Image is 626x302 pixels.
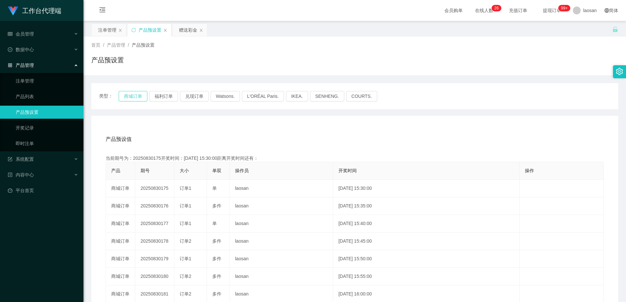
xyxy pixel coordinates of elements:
[180,291,191,296] span: 订单2
[212,291,221,296] span: 多件
[346,91,377,101] button: COURTS.
[180,186,191,191] span: 订单1
[119,91,147,101] button: 商城订单
[16,121,78,134] a: 开奖记录
[310,91,344,101] button: SENHENG.
[8,8,61,13] a: 工作台代理端
[8,173,12,177] i: 图标: profile
[106,180,135,197] td: 商城订单
[616,68,623,75] i: 图标: setting
[103,42,104,48] span: /
[286,91,308,101] button: IKEA.
[211,91,240,101] button: Watsons.
[8,47,34,52] span: 数据中心
[333,233,520,250] td: [DATE] 15:45:00
[180,203,191,208] span: 订单1
[492,5,501,11] sup: 26
[118,28,122,32] i: 图标: close
[16,90,78,103] a: 产品列表
[212,203,221,208] span: 多件
[106,233,135,250] td: 商城订单
[106,155,604,162] div: 当前期号为：20250830175开奖时间：[DATE] 15:30:00距离开奖时间还有：
[212,186,217,191] span: 单
[135,215,174,233] td: 20250830177
[212,238,221,244] span: 多件
[8,184,78,197] a: 图标: dashboard平台首页
[99,91,119,101] span: 类型：
[212,274,221,279] span: 多件
[22,0,61,21] h1: 工作台代理端
[199,28,203,32] i: 图标: close
[180,274,191,279] span: 订单2
[106,215,135,233] td: 商城订单
[139,24,161,36] div: 产品预设置
[230,180,333,197] td: laosan
[494,5,497,11] p: 2
[135,180,174,197] td: 20250830175
[141,168,150,173] span: 期号
[506,8,530,13] span: 充值订单
[235,168,249,173] span: 操作员
[91,0,113,21] i: 图标: menu-fold
[212,256,221,261] span: 多件
[612,26,618,32] i: 图标: unlock
[180,91,209,101] button: 兑现订单
[230,197,333,215] td: laosan
[179,24,197,36] div: 赠送彩金
[333,180,520,197] td: [DATE] 15:30:00
[8,32,12,36] i: 图标: table
[604,8,609,13] i: 图标: global
[149,91,178,101] button: 福利订单
[107,42,125,48] span: 产品管理
[180,256,191,261] span: 订单1
[230,233,333,250] td: laosan
[230,250,333,268] td: laosan
[8,31,34,37] span: 会员管理
[106,135,132,143] span: 产品预设值
[333,215,520,233] td: [DATE] 15:40:00
[230,215,333,233] td: laosan
[132,42,155,48] span: 产品预设置
[540,8,564,13] span: 提现订单
[212,168,221,173] span: 单双
[111,168,120,173] span: 产品
[98,24,116,36] div: 注单管理
[180,168,189,173] span: 大小
[559,5,570,11] sup: 1024
[106,197,135,215] td: 商城订单
[525,168,534,173] span: 操作
[16,137,78,150] a: 即时注单
[230,268,333,285] td: laosan
[135,250,174,268] td: 20250830179
[338,168,357,173] span: 开奖时间
[8,157,12,161] i: 图标: form
[242,91,284,101] button: L'ORÉAL Paris.
[333,197,520,215] td: [DATE] 15:35:00
[106,250,135,268] td: 商城订单
[135,268,174,285] td: 20250830180
[333,250,520,268] td: [DATE] 15:50:00
[16,74,78,87] a: 注单管理
[135,197,174,215] td: 20250830176
[91,42,100,48] span: 首页
[106,268,135,285] td: 商城订单
[135,233,174,250] td: 20250830178
[128,42,129,48] span: /
[472,8,497,13] span: 在线人数
[8,63,12,68] i: 图标: appstore-o
[180,238,191,244] span: 订单2
[163,28,167,32] i: 图标: close
[91,55,124,65] h1: 产品预设置
[8,7,18,16] img: logo.9652507e.png
[8,47,12,52] i: 图标: check-circle-o
[180,221,191,226] span: 订单1
[212,221,217,226] span: 单
[16,106,78,119] a: 产品预设置
[333,268,520,285] td: [DATE] 15:55:00
[8,172,34,177] span: 内容中心
[497,5,499,11] p: 6
[8,63,34,68] span: 产品管理
[131,28,136,32] i: 图标: sync
[8,157,34,162] span: 系统配置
